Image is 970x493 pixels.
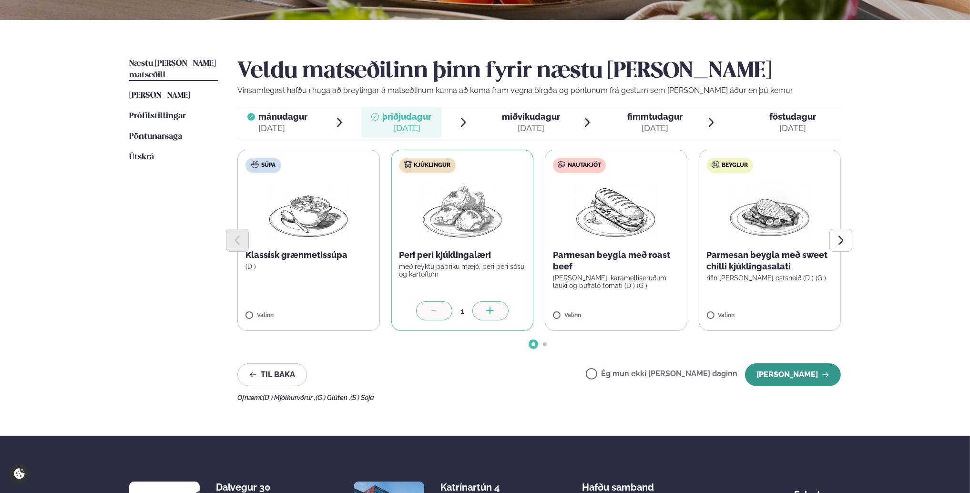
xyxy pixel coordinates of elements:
a: Cookie settings [10,464,29,483]
div: Katrínartún 4 [440,482,516,493]
p: Parmesan beygla með roast beef [553,249,679,272]
a: Pöntunarsaga [129,131,182,143]
div: Ofnæmi: [237,394,841,401]
div: [DATE] [259,123,308,134]
img: bagle-new-16px.svg [712,161,720,168]
img: Panini.png [574,181,658,242]
img: Soup.png [266,181,350,242]
div: 1 [452,306,472,317]
span: þriðjudagur [383,112,432,122]
div: Dalvegur 30 [216,482,292,493]
p: Klassísk grænmetissúpa [245,249,372,261]
button: Previous slide [226,229,249,252]
p: rifin [PERSON_NAME] ostsneið (D ) (G ) [707,274,833,282]
p: Vinsamlegast hafðu í huga að breytingar á matseðlinum kunna að koma fram vegna birgða og pöntunum... [237,85,841,96]
span: miðvikudagur [502,112,560,122]
p: [PERSON_NAME], karamelliseruðum lauki og buffalo tómati (D ) (G ) [553,274,679,289]
h2: Veldu matseðilinn þinn fyrir næstu [PERSON_NAME] [237,58,841,85]
span: mánudagur [259,112,308,122]
div: [DATE] [502,123,560,134]
a: Næstu [PERSON_NAME] matseðill [129,58,218,81]
img: chicken.svg [404,161,412,168]
a: [PERSON_NAME] [129,90,190,102]
img: beef.svg [558,161,565,168]
span: (D ) Mjólkurvörur , [263,394,316,401]
img: Chicken-thighs.png [420,181,504,242]
span: Hafðu samband [582,474,654,493]
span: fimmtudagur [627,112,683,122]
span: Kjúklingur [414,162,451,169]
span: Go to slide 1 [531,342,535,346]
p: (D ) [245,263,372,270]
span: (S ) Soja [350,394,374,401]
span: Næstu [PERSON_NAME] matseðill [129,60,216,79]
p: með reyktu papriku mæjó, peri peri sósu og kartöflum [399,263,526,278]
span: Pöntunarsaga [129,133,182,141]
span: (G ) Glúten , [316,394,350,401]
div: [DATE] [769,123,816,134]
button: Next slide [829,229,852,252]
span: Súpa [261,162,276,169]
img: soup.svg [251,161,259,168]
img: Chicken-breast.png [728,181,812,242]
p: Parmesan beygla með sweet chilli kjúklingasalati [707,249,833,272]
span: Nautakjöt [568,162,601,169]
div: [DATE] [627,123,683,134]
div: [DATE] [383,123,432,134]
button: Til baka [237,363,307,386]
p: Peri peri kjúklingalæri [399,249,526,261]
span: Prófílstillingar [129,112,186,120]
span: föstudagur [769,112,816,122]
span: Útskrá [129,153,154,161]
span: [PERSON_NAME] [129,92,190,100]
button: [PERSON_NAME] [745,363,841,386]
a: Útskrá [129,152,154,163]
a: Prófílstillingar [129,111,186,122]
span: Beyglur [722,162,748,169]
span: Go to slide 2 [543,342,547,346]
